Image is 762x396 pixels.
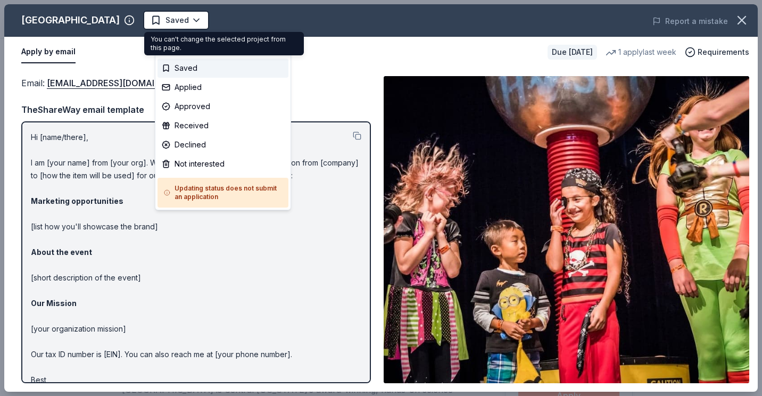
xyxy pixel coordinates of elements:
div: Declined [158,135,288,154]
div: Applied [158,78,288,97]
div: Received [158,116,288,135]
div: Update status... [158,35,288,54]
div: Saved [158,59,288,78]
h5: Updating status does not submit an application [164,184,282,201]
div: Approved [158,97,288,116]
div: Not interested [158,154,288,174]
span: 8th Annual Online Auction [181,13,267,26]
